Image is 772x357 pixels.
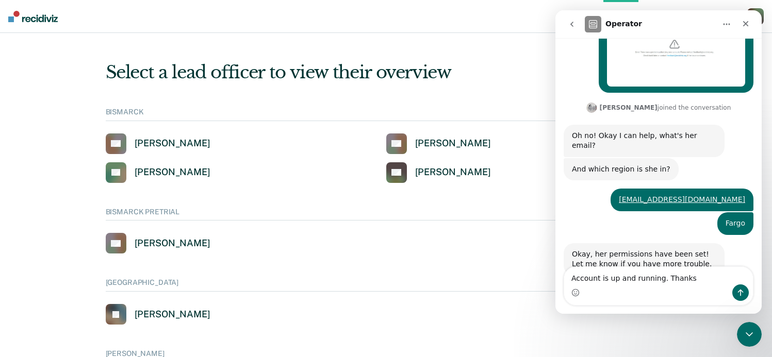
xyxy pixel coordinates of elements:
[135,237,210,249] div: [PERSON_NAME]
[170,208,190,218] div: Fargo
[17,121,161,141] div: Oh no! Okay I can help, what's her email?
[8,114,198,148] div: Kim says…
[63,185,190,193] a: [EMAIL_ADDRESS][DOMAIN_NAME]
[135,166,210,178] div: [PERSON_NAME]
[55,178,198,201] div: [EMAIL_ADDRESS][DOMAIN_NAME]
[8,91,198,114] div: Kim says…
[747,8,764,25] div: S J
[8,148,123,171] div: And which region is she in?
[16,278,24,286] button: Emoji picker
[737,322,762,347] iframe: Intercom live chat
[106,162,210,183] a: [PERSON_NAME]
[162,202,198,225] div: Fargo
[106,208,667,221] div: BISMARCK PRETRIAL
[8,202,198,233] div: Dan J. says…
[135,138,210,149] div: [PERSON_NAME]
[8,114,169,147] div: Oh no! Okay I can help, what's her email?
[106,278,667,292] div: [GEOGRAPHIC_DATA]
[106,62,667,83] div: Select a lead officer to view their overview
[135,309,210,320] div: [PERSON_NAME]
[8,233,169,265] div: Okay, her permissions have been set! Let me know if you have more trouble.
[44,94,102,101] b: [PERSON_NAME]
[555,10,762,314] iframe: Intercom live chat
[386,133,491,154] a: [PERSON_NAME]
[106,304,210,325] a: [PERSON_NAME]
[8,178,198,202] div: Dan J. says…
[17,239,161,259] div: Okay, her permissions have been set! Let me know if you have more trouble.
[177,274,193,291] button: Send a message…
[106,108,667,121] div: BISMARCK
[386,162,491,183] a: [PERSON_NAME]
[44,93,176,102] div: joined the conversation
[8,11,58,22] img: Recidiviz
[415,166,491,178] div: [PERSON_NAME]
[415,138,491,149] div: [PERSON_NAME]
[8,233,198,288] div: Kim says…
[31,92,41,103] img: Profile image for Kim
[747,8,764,25] button: SJ
[106,133,210,154] a: [PERSON_NAME]
[9,257,198,274] textarea: Message…
[106,233,210,253] a: [PERSON_NAME]
[17,154,115,164] div: And which region is she in?
[8,148,198,179] div: Kim says…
